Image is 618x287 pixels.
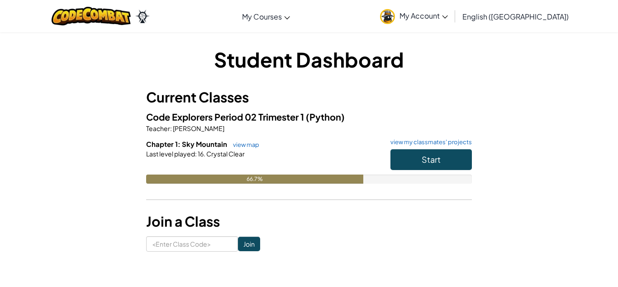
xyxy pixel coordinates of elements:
[146,111,306,122] span: Code Explorers Period 02 Trimester 1
[135,10,150,23] img: Ozaria
[399,11,448,20] span: My Account
[238,237,260,251] input: Join
[146,87,472,107] h3: Current Classes
[197,150,205,158] span: 16.
[306,111,345,122] span: (Python)
[242,12,282,21] span: My Courses
[422,154,441,165] span: Start
[380,9,395,24] img: avatar
[195,150,197,158] span: :
[146,175,363,184] div: 66.7%
[146,45,472,73] h1: Student Dashboard
[170,124,172,132] span: :
[462,12,569,21] span: English ([GEOGRAPHIC_DATA])
[146,140,228,148] span: Chapter 1: Sky Mountain
[458,4,573,29] a: English ([GEOGRAPHIC_DATA])
[205,150,245,158] span: Crystal Clear
[146,150,195,158] span: Last level played
[146,236,238,252] input: <Enter Class Code>
[386,139,472,145] a: view my classmates' projects
[146,124,170,132] span: Teacher
[172,124,224,132] span: [PERSON_NAME]
[52,7,131,25] img: CodeCombat logo
[390,149,472,170] button: Start
[238,4,295,29] a: My Courses
[376,2,452,30] a: My Account
[146,211,472,232] h3: Join a Class
[228,141,259,148] a: view map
